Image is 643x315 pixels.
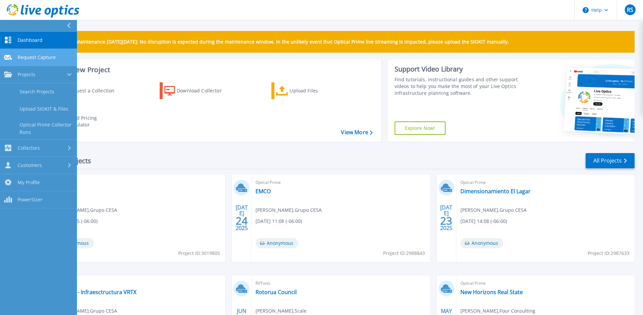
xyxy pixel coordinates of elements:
span: [DATE] 11:08 (-06:00) [256,218,302,225]
a: Cloud Pricing Calculator [48,113,123,130]
span: RS [627,7,633,12]
span: Dashboard [18,37,43,43]
div: Cloud Pricing Calculator [66,115,120,128]
div: Find tutorials, instructional guides and other support videos to help you make the most of your L... [395,76,520,96]
span: Project ID: 2988843 [383,250,425,257]
div: Download Collector [177,84,231,97]
a: All Projects [586,153,635,168]
span: [PERSON_NAME] , Grupo CESA [460,206,527,214]
span: PowerSizer [18,197,43,203]
span: [PERSON_NAME] , Scale [256,307,306,315]
span: Optical Prime [460,280,631,287]
span: [PERSON_NAME] , Four Consulting [460,307,535,315]
span: Projects [18,71,35,78]
a: EMCO [256,188,271,195]
span: [DATE] 14:08 (-06:00) [460,218,507,225]
div: [DATE] 2025 [235,205,248,230]
span: Customers [18,162,42,168]
a: Upload Files [271,82,347,99]
span: Optical Prime [51,280,221,287]
span: My Profile [18,179,40,185]
span: RVTools [256,280,426,287]
div: Upload Files [290,84,344,97]
span: Optical Prime [256,179,426,186]
span: Project ID: 2987633 [588,250,629,257]
span: [PERSON_NAME] , Grupo CESA [256,206,322,214]
h3: Start a New Project [48,66,372,74]
a: Dimensionamiento El Lagar [460,188,531,195]
span: Request Capture [18,54,56,60]
p: Scheduled Maintenance [DATE][DATE]: No disruption is expected during the maintenance window. In t... [50,39,509,45]
span: [PERSON_NAME] , Grupo CESA [51,206,117,214]
div: Request a Collection [67,84,121,97]
a: Download Collector [160,82,235,99]
a: Aquafinca - Infraesctructura VRTX [51,289,136,295]
span: Optical Prime [51,179,221,186]
a: Rotorua Council [256,289,297,295]
a: View More [341,129,372,136]
span: Anonymous [460,238,503,248]
span: [PERSON_NAME] , Grupo CESA [51,307,117,315]
a: Request a Collection [48,82,123,99]
a: Explore Now! [395,121,446,135]
div: [DATE] 2025 [440,205,453,230]
span: Project ID: 3019805 [178,250,220,257]
div: Support Video Library [395,65,520,74]
span: 23 [440,218,452,224]
span: Collectors [18,145,40,151]
span: Anonymous [256,238,298,248]
a: New Horizons Real State [460,289,523,295]
span: Optical Prime [460,179,631,186]
span: 24 [236,218,248,224]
